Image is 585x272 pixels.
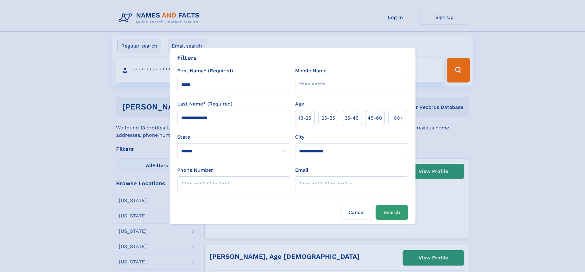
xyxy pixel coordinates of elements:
[322,114,335,122] span: 25‑35
[341,205,373,220] label: Cancel
[177,53,197,62] div: Filters
[394,114,403,122] span: 60+
[177,167,213,174] label: Phone Number
[295,133,304,141] label: City
[295,100,304,108] label: Age
[295,67,326,75] label: Middle Name
[298,114,311,122] span: 18‑25
[368,114,382,122] span: 45‑60
[345,114,358,122] span: 35‑45
[295,167,308,174] label: Email
[376,205,408,220] button: Search
[177,67,233,75] label: First Name* (Required)
[177,100,232,108] label: Last Name* (Required)
[177,133,290,141] label: State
